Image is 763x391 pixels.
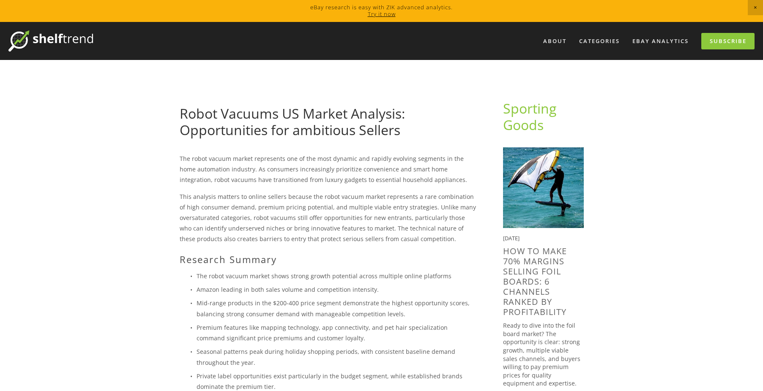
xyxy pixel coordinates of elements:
[180,191,476,244] p: This analysis matters to online sellers because the robot vacuum market represents a rare combina...
[503,234,520,242] time: [DATE]
[8,30,93,52] img: ShelfTrend
[503,147,584,228] img: How to Make 70% Margins Selling Foil Boards: 6 Channels Ranked by Profitability
[701,33,755,49] a: Subscribe
[574,34,625,48] div: Categories
[503,245,567,318] a: How to Make 70% Margins Selling Foil Boards: 6 Channels Ranked by Profitability
[197,322,476,343] p: Premium features like mapping technology, app connectivity, and pet hair specialization command s...
[503,321,584,388] p: Ready to dive into the foil board market? The opportunity is clear: strong growth, multiple viabl...
[197,346,476,367] p: Seasonal patterns peak during holiday shopping periods, with consistent baseline demand throughou...
[197,284,476,295] p: Amazon leading in both sales volume and competition intensity.
[197,298,476,319] p: Mid-range products in the $200-400 price segment demonstrate the highest opportunity scores, bala...
[368,10,396,18] a: Try it now
[538,34,572,48] a: About
[180,254,476,265] h2: Research Summary
[180,104,405,138] a: Robot Vacuums US Market Analysis: Opportunities for ambitious Sellers
[197,271,476,281] p: The robot vacuum market shows strong growth potential across multiple online platforms
[503,99,560,133] a: Sporting Goods
[180,153,476,185] p: The robot vacuum market represents one of the most dynamic and rapidly evolving segments in the h...
[627,34,694,48] a: eBay Analytics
